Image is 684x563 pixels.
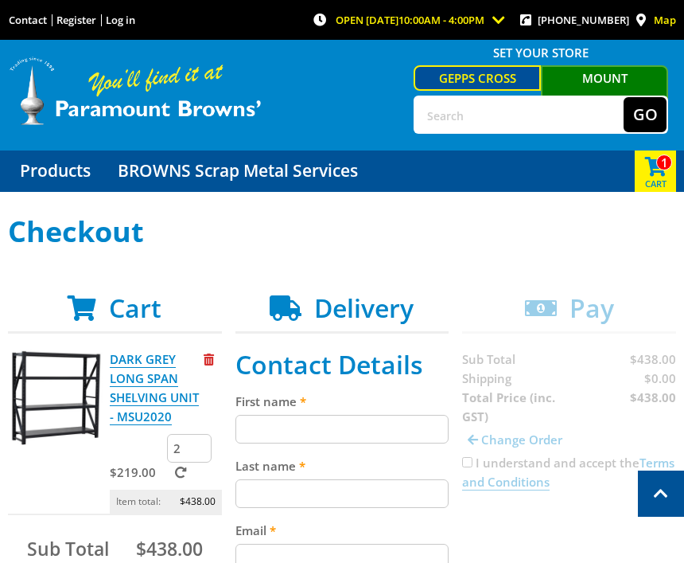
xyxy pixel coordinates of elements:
[56,13,96,27] a: Go to the registration page
[624,97,667,132] button: Go
[235,350,449,380] h2: Contact Details
[110,351,199,425] a: DARK GREY LONG SPAN SHELVING UNIT - MSU2020
[541,65,668,113] a: Mount [PERSON_NAME]
[235,415,449,444] input: Please enter your first name.
[398,13,484,27] span: 10:00am - 4:00pm
[8,56,262,127] img: Paramount Browns'
[110,463,165,482] p: $219.00
[204,351,214,367] a: Remove from cart
[9,13,47,27] a: Go to the Contact page
[314,291,414,325] span: Delivery
[110,490,222,514] p: Item total:
[109,291,161,325] span: Cart
[415,97,624,132] input: Search
[8,350,103,445] img: DARK GREY LONG SPAN SHELVING UNIT - MSU2020
[235,521,449,540] label: Email
[235,392,449,411] label: First name
[635,151,676,192] div: Cart
[8,151,103,192] a: Go to the Products page
[414,65,541,91] a: Gepps Cross
[538,13,629,27] a: [PHONE_NUMBER]
[136,536,203,561] span: $438.00
[414,41,668,64] span: Set your store
[8,216,676,248] h1: Checkout
[235,456,449,475] label: Last name
[180,490,216,514] span: $438.00
[27,536,109,561] span: Sub Total
[336,13,484,27] span: OPEN [DATE]
[106,151,370,192] a: Go to the BROWNS Scrap Metal Services page
[106,13,135,27] a: Log in
[656,154,672,170] span: 1
[235,479,449,508] input: Please enter your last name.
